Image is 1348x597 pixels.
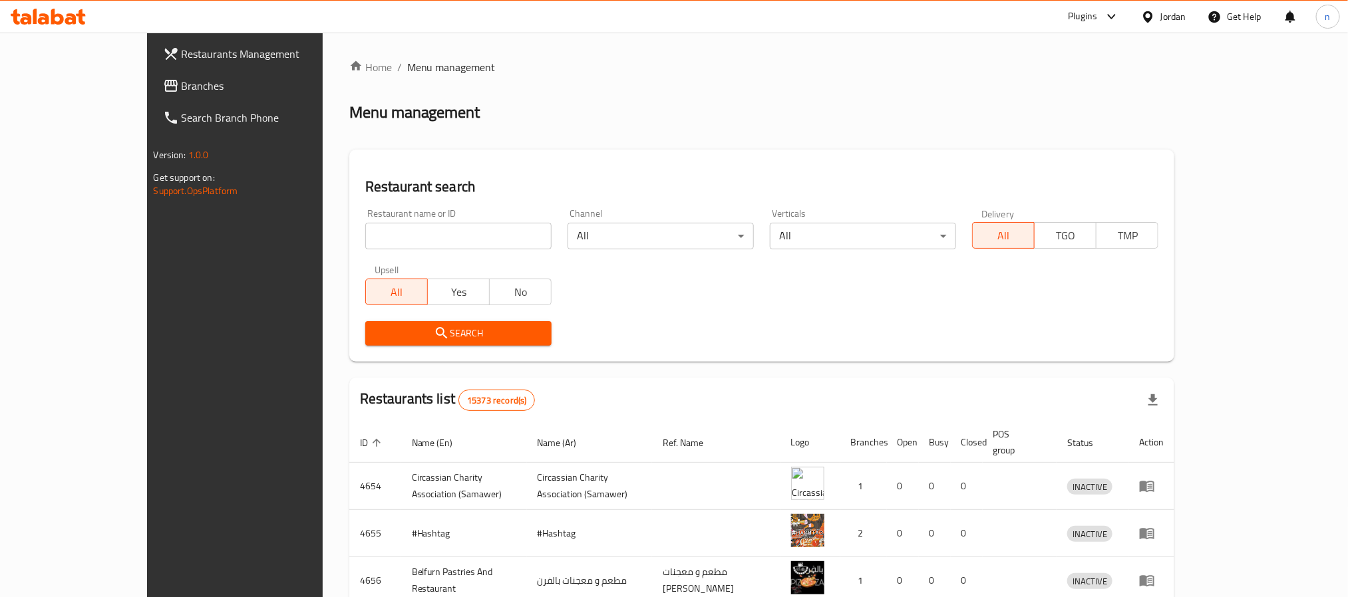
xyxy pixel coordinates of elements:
span: POS group [993,426,1041,458]
a: Branches [152,70,372,102]
span: Menu management [407,59,496,75]
span: Name (Ar) [538,435,594,451]
label: Upsell [375,265,399,275]
div: INACTIVE [1067,526,1112,542]
span: TGO [1040,226,1091,245]
h2: Restaurants list [360,389,536,411]
td: 0 [951,463,983,510]
div: Menu [1139,525,1164,541]
span: TMP [1102,226,1153,245]
th: Logo [780,422,840,463]
span: All [978,226,1029,245]
li: / [397,59,402,75]
td: 1 [840,463,887,510]
span: 15373 record(s) [459,394,534,407]
span: 1.0.0 [188,146,209,164]
button: TGO [1034,222,1096,249]
img: ​Circassian ​Charity ​Association​ (Samawer) [791,467,824,500]
th: Open [887,422,919,463]
div: All [568,223,754,249]
div: Total records count [458,390,535,411]
td: 0 [887,463,919,510]
td: ​Circassian ​Charity ​Association​ (Samawer) [527,463,653,510]
span: n [1325,9,1331,24]
span: All [371,283,422,302]
div: Plugins [1068,9,1097,25]
td: #Hashtag [527,510,653,557]
td: 0 [887,510,919,557]
td: ​Circassian ​Charity ​Association​ (Samawer) [401,463,527,510]
span: ID [360,435,385,451]
span: Branches [182,78,361,94]
button: All [365,279,428,305]
button: Yes [427,279,490,305]
td: 0 [919,463,951,510]
div: Export file [1137,384,1169,416]
span: Search [376,325,541,342]
label: Delivery [981,209,1015,218]
button: No [489,279,552,305]
span: Search Branch Phone [182,110,361,126]
img: #Hashtag [791,514,824,547]
div: Jordan [1160,9,1186,24]
td: #Hashtag [401,510,527,557]
img: Belfurn Pastries And Restaurant [791,561,824,594]
div: All [770,223,956,249]
span: Name (En) [412,435,470,451]
div: Menu [1139,478,1164,494]
h2: Menu management [349,102,480,123]
td: 0 [951,510,983,557]
span: INACTIVE [1067,527,1112,542]
a: Support.OpsPlatform [154,182,238,199]
td: 4655 [349,510,401,557]
div: INACTIVE [1067,479,1112,495]
span: Get support on: [154,169,215,186]
a: Search Branch Phone [152,102,372,134]
span: Status [1067,435,1110,451]
span: Ref. Name [663,435,721,451]
span: No [495,283,546,302]
button: All [972,222,1035,249]
div: Menu [1139,572,1164,588]
span: INACTIVE [1067,574,1112,589]
th: Branches [840,422,887,463]
a: Restaurants Management [152,38,372,70]
span: Version: [154,146,186,164]
span: Restaurants Management [182,46,361,62]
th: Action [1128,422,1174,463]
td: 0 [919,510,951,557]
span: Yes [433,283,484,302]
td: 2 [840,510,887,557]
h2: Restaurant search [365,177,1159,197]
div: INACTIVE [1067,573,1112,589]
td: 4654 [349,463,401,510]
th: Busy [919,422,951,463]
input: Search for restaurant name or ID.. [365,223,552,249]
button: TMP [1096,222,1158,249]
span: INACTIVE [1067,479,1112,495]
th: Closed [951,422,983,463]
button: Search [365,321,552,346]
nav: breadcrumb [349,59,1175,75]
